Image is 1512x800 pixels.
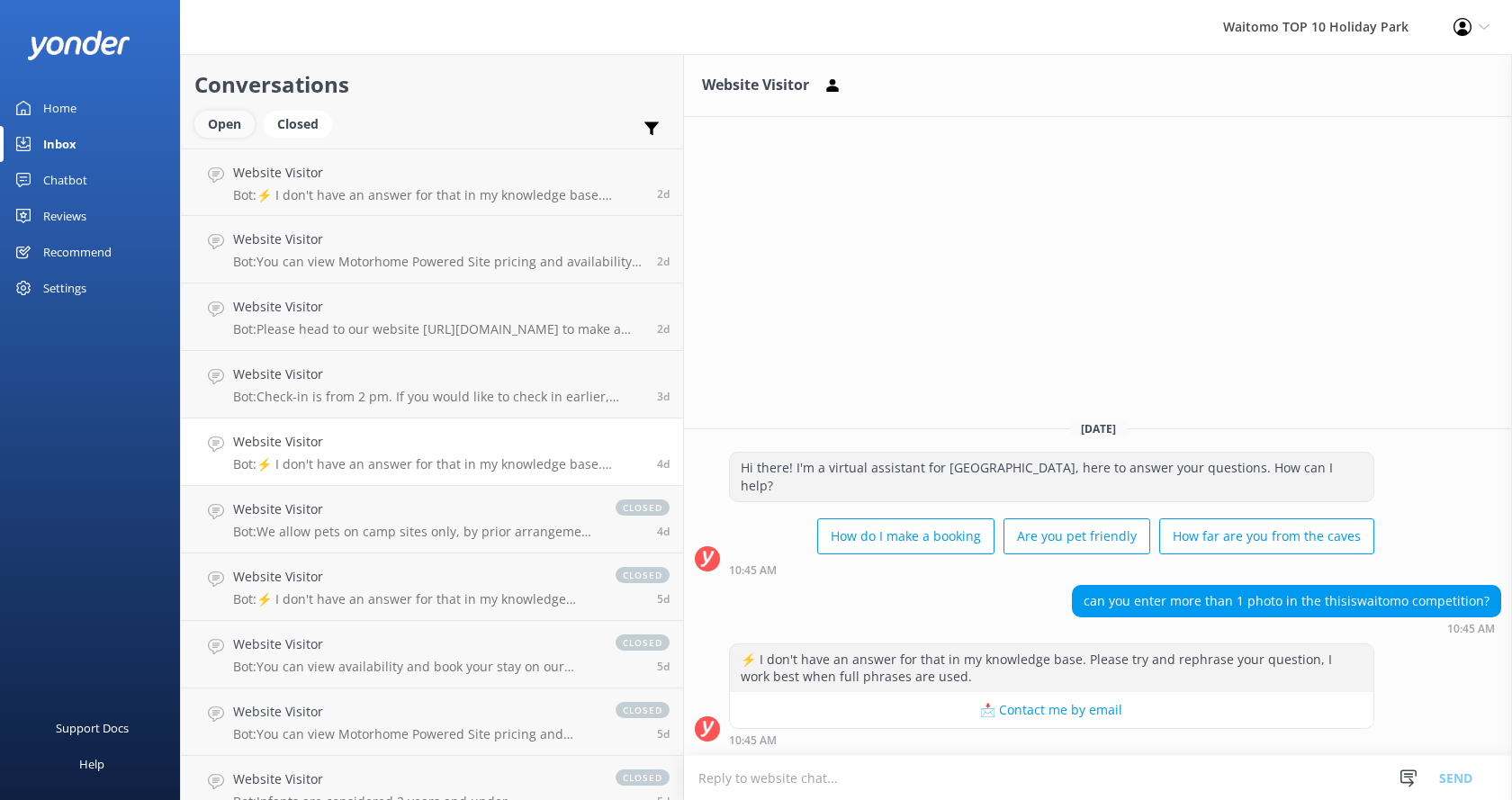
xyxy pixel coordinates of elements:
p: Bot: You can view availability and book your stay on our website at [URL][DOMAIN_NAME]. Alternati... [233,659,598,675]
span: Sep 29 2025 01:15am (UTC +13:00) Pacific/Auckland [657,389,670,404]
a: Website VisitorBot:Please head to our website [URL][DOMAIN_NAME] to make a booking.2d [181,283,683,351]
p: Bot: ⚡ I don't have an answer for that in my knowledge base. Please try and rephrase your questio... [233,187,643,203]
span: Sep 27 2025 08:12am (UTC +13:00) Pacific/Auckland [657,591,670,607]
a: Open [194,113,264,133]
span: Sep 27 2025 07:58am (UTC +13:00) Pacific/Auckland [657,659,670,674]
h4: Website Visitor [233,364,643,384]
h4: Website Visitor [233,634,598,654]
a: Website VisitorBot:Check-in is from 2 pm. If you would like to check in earlier, please call our ... [181,351,683,418]
h4: Website Visitor [233,499,598,519]
button: 📩 Contact me by email [730,692,1373,728]
p: Bot: Please head to our website [URL][DOMAIN_NAME] to make a booking. [233,321,643,337]
div: Closed [264,111,332,138]
span: Sep 28 2025 10:45am (UTC +13:00) Pacific/Auckland [657,456,670,472]
div: Settings [43,270,86,306]
a: Website VisitorBot:⚡ I don't have an answer for that in my knowledge base. Please try and rephras... [181,148,683,216]
a: Website VisitorBot:⚡ I don't have an answer for that in my knowledge base. Please try and rephras... [181,553,683,621]
a: Website VisitorBot:⚡ I don't have an answer for that in my knowledge base. Please try and rephras... [181,418,683,486]
div: ⚡ I don't have an answer for that in my knowledge base. Please try and rephrase your question, I ... [730,644,1373,692]
strong: 10:45 AM [729,565,777,576]
div: can you enter more than 1 photo in the thisiswaitomo competition? [1073,586,1500,616]
p: Bot: ⚡ I don't have an answer for that in my knowledge base. Please try and rephrase your questio... [233,456,643,472]
strong: 10:45 AM [729,735,777,746]
div: Reviews [43,198,86,234]
h4: Website Visitor [233,769,511,789]
h4: Website Visitor [233,567,598,587]
span: closed [616,499,670,516]
a: Closed [264,113,341,133]
span: Sep 30 2025 05:24am (UTC +13:00) Pacific/Auckland [657,254,670,269]
p: Bot: Check-in is from 2 pm. If you would like to check in earlier, please call our team at [PHONE... [233,389,643,405]
div: Open [194,111,255,138]
span: closed [616,702,670,718]
div: Inbox [43,126,76,162]
span: Sep 30 2025 06:48am (UTC +13:00) Pacific/Auckland [657,186,670,202]
span: Sep 29 2025 04:59pm (UTC +13:00) Pacific/Auckland [657,321,670,337]
div: Sep 28 2025 10:45am (UTC +13:00) Pacific/Auckland [729,563,1374,576]
h4: Website Visitor [233,229,643,249]
h4: Website Visitor [233,297,643,317]
a: Website VisitorBot:You can view Motorhome Powered Site pricing and availability and make a bookin... [181,688,683,756]
img: yonder-white-logo.png [27,31,130,60]
span: closed [616,567,670,583]
a: Website VisitorBot:You can view availability and book your stay on our website at [URL][DOMAIN_NA... [181,621,683,688]
p: Bot: We allow pets on camp sites only, by prior arrangement outside of peak season, with a charge... [233,524,598,540]
p: Bot: ⚡ I don't have an answer for that in my knowledge base. Please try and rephrase your questio... [233,591,598,607]
div: Recommend [43,234,112,270]
button: Are you pet friendly [1003,518,1150,554]
h2: Conversations [194,67,670,102]
h4: Website Visitor [233,163,643,183]
h3: Website Visitor [702,74,809,97]
a: Website VisitorBot:You can view Motorhome Powered Site pricing and availability online at [URL][D... [181,216,683,283]
a: Website VisitorBot:We allow pets on camp sites only, by prior arrangement outside of peak season,... [181,486,683,553]
strong: 10:45 AM [1447,624,1495,634]
span: closed [616,634,670,651]
div: Sep 28 2025 10:45am (UTC +13:00) Pacific/Auckland [1072,622,1501,634]
p: Bot: You can view Motorhome Powered Site pricing and availability and make a booking online at [U... [233,726,598,742]
span: Sep 26 2025 07:27pm (UTC +13:00) Pacific/Auckland [657,726,670,742]
h4: Website Visitor [233,432,643,452]
div: Hi there! I'm a virtual assistant for [GEOGRAPHIC_DATA], here to answer your questions. How can I... [730,453,1373,500]
div: Home [43,90,76,126]
span: [DATE] [1070,421,1127,436]
p: Bot: You can view Motorhome Powered Site pricing and availability online at [URL][DOMAIN_NAME]. [233,254,643,270]
div: Sep 28 2025 10:45am (UTC +13:00) Pacific/Auckland [729,733,1374,746]
span: Sep 27 2025 05:35pm (UTC +13:00) Pacific/Auckland [657,524,670,539]
div: Chatbot [43,162,87,198]
h4: Website Visitor [233,702,598,722]
button: How do I make a booking [817,518,994,554]
span: closed [616,769,670,786]
div: Support Docs [56,710,129,746]
div: Help [79,746,104,782]
button: How far are you from the caves [1159,518,1374,554]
